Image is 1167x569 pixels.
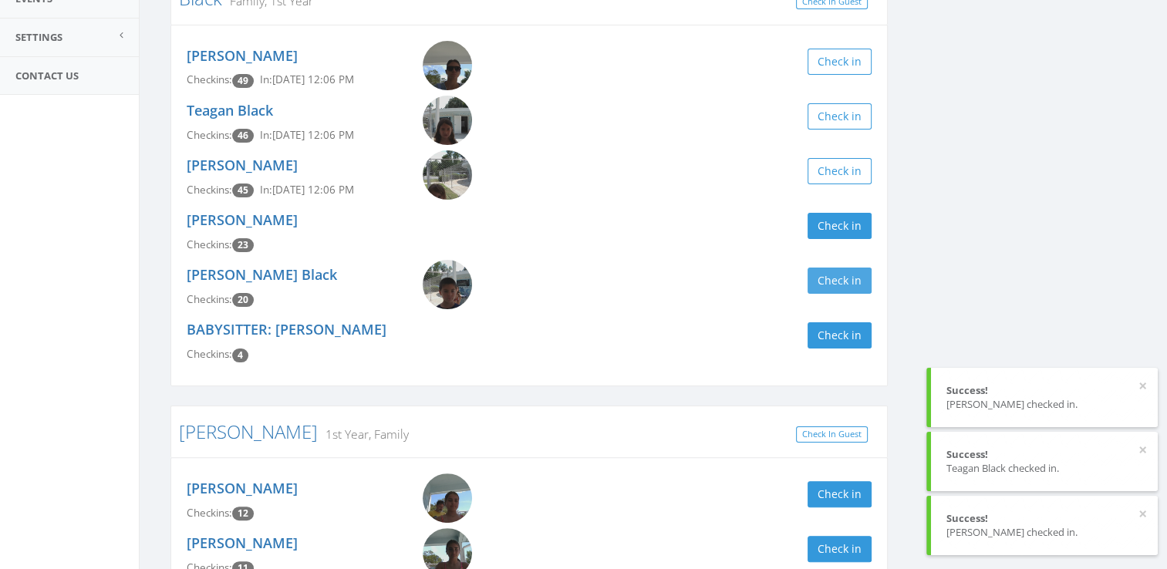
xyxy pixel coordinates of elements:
[187,101,273,120] a: Teagan Black
[232,507,254,520] span: Checkin count
[808,536,872,562] button: Check in
[260,72,354,86] span: In: [DATE] 12:06 PM
[187,183,232,197] span: Checkins:
[423,150,472,200] img: Tenley_Black.png
[232,293,254,307] span: Checkin count
[1138,379,1147,394] button: ×
[423,473,472,523] img: Zoe_Blackmon.png
[187,72,232,86] span: Checkins:
[808,213,872,239] button: Check in
[187,210,298,229] a: [PERSON_NAME]
[1138,443,1147,458] button: ×
[187,156,298,174] a: [PERSON_NAME]
[808,268,872,294] button: Check in
[232,183,254,197] span: Checkin count
[187,237,232,251] span: Checkins:
[260,128,354,142] span: In: [DATE] 12:06 PM
[187,292,232,306] span: Checkins:
[808,103,872,130] button: Check in
[808,481,872,507] button: Check in
[232,348,248,362] span: Checkin count
[179,419,318,444] a: [PERSON_NAME]
[15,30,62,44] span: Settings
[423,260,472,309] img: Maddox_Black.png
[187,128,232,142] span: Checkins:
[808,158,872,184] button: Check in
[232,74,254,88] span: Checkin count
[260,183,354,197] span: In: [DATE] 12:06 PM
[1138,507,1147,522] button: ×
[423,41,472,90] img: Emily_Black.png
[946,525,1142,540] div: [PERSON_NAME] checked in.
[808,322,872,348] button: Check in
[187,347,232,361] span: Checkins:
[423,96,472,145] img: Teagan_Black.png
[946,397,1142,412] div: [PERSON_NAME] checked in.
[187,479,298,497] a: [PERSON_NAME]
[15,69,79,82] span: Contact Us
[187,46,298,65] a: [PERSON_NAME]
[808,49,872,75] button: Check in
[232,129,254,143] span: Checkin count
[946,511,1142,526] div: Success!
[187,534,298,552] a: [PERSON_NAME]
[796,426,868,443] a: Check In Guest
[187,265,337,284] a: [PERSON_NAME] Black
[946,383,1142,398] div: Success!
[187,506,232,520] span: Checkins:
[946,447,1142,462] div: Success!
[232,238,254,252] span: Checkin count
[187,320,386,338] a: BABYSITTER: [PERSON_NAME]
[318,426,409,443] small: 1st Year, Family
[946,461,1142,476] div: Teagan Black checked in.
